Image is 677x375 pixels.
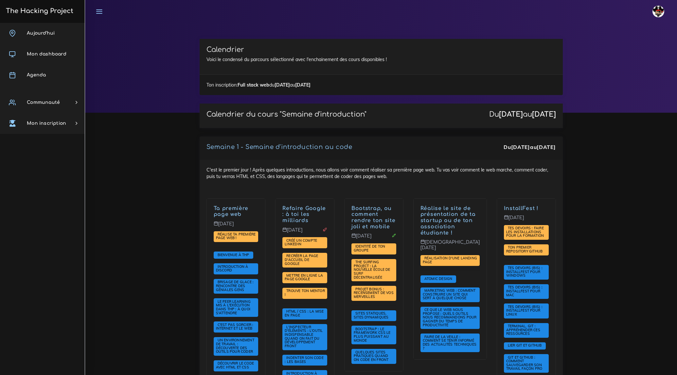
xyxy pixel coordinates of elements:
[354,244,385,253] span: Identité de ton groupe
[354,350,390,362] a: Quelques sites pratiques quand on code en front
[504,205,539,211] a: InstallFest !
[506,266,543,278] a: Tes devoirs (bis) : Installfest pour Windows
[354,311,390,319] span: Sites statiques, sites dynamiques
[285,309,324,318] span: HTML / CSS : la mise en page
[506,285,543,297] span: Tes devoirs (bis) : Installfest pour MAC
[4,8,73,15] h3: The Hacking Project
[216,232,256,240] span: Réalise ta première page web !
[506,226,546,238] a: Tes devoirs : faire les installations pour la formation
[506,324,540,336] span: Terminal, Git : appréhender ces ressources
[285,289,325,297] a: Trouve ton mentor !
[206,110,366,119] p: Calendrier du cours "Semaine d'introduction"
[504,215,549,225] p: [DATE]
[423,307,477,327] span: Ce que le web nous propose : quels outils nous recommandons pour gagner du temps de productivité
[216,338,255,354] a: Un environnement de travail : découverte des outils pour coder
[423,308,477,327] a: Ce que le web nous propose : quels outils nous recommandons pour gagner du temps de productivité
[652,6,664,17] img: avatar
[200,74,563,95] div: Ton inscription: du au
[285,273,323,282] span: Mettre en ligne la page Google
[216,338,255,354] span: Un environnement de travail : découverte des outils pour coder
[423,256,477,265] a: Réalisation d'une landing page
[216,265,248,273] a: Introduction à Discord
[216,232,256,241] a: Réalise ta première page web !
[27,100,60,105] span: Communauté
[282,227,327,238] p: [DATE]
[214,221,258,232] p: [DATE]
[511,144,530,150] strong: [DATE]
[423,276,454,281] span: Atomic Design
[423,277,454,281] a: Atomic Design
[216,361,254,369] span: Découvrir le code avec HTML et CSS
[216,323,254,331] a: C'est pas sorcier : internet et le web
[206,56,556,63] p: Voici le condensé du parcours sélectionné avec l'enchainement des cours disponibles !
[285,355,324,364] span: Indenter son code : les bases
[506,355,544,371] a: Git et GitHub : comment sauvegarder son travail façon pro
[238,82,269,88] strong: Full stack web
[285,238,317,247] a: Créé un compte LinkedIn
[27,52,66,57] span: Mon dashboard
[285,273,323,282] a: Mettre en ligne la page Google
[420,239,480,255] p: [DEMOGRAPHIC_DATA][DATE]
[206,46,556,54] h3: Calendrier
[27,31,55,36] span: Aujourd'hui
[354,244,385,253] a: Identité de ton groupe
[351,205,396,230] a: Bootstrap, ou comment rendre ton site joli et mobile
[285,288,325,297] span: Trouve ton mentor !
[489,110,556,119] div: Du au
[285,238,317,247] span: Créé un compte LinkedIn
[216,300,251,316] a: Le Peer learning mis à l'exécution dans THP : à quoi s'attendre
[354,350,390,362] span: Quelques sites pratiques quand on code en front
[506,305,543,317] a: Tes devoirs (bis) : Installfest pour Linux
[423,288,476,301] a: Marketing web : comment construire un site qui sert à quelque chose
[216,253,251,257] a: Bienvenue à THP
[354,260,390,280] a: The Surfing Project : la nouvelle école de surf décentralisée
[206,144,352,150] a: Semaine 1 - Semaine d'introduction au code
[354,311,390,320] a: Sites statiques, sites dynamiques
[27,121,66,126] span: Mon inscription
[532,110,556,118] strong: [DATE]
[506,324,540,336] a: Terminal, Git : appréhender ces ressources
[214,205,249,218] a: Ta première page web
[285,254,318,266] a: Recréer la page d'accueil de Google
[423,288,476,300] span: Marketing web : comment construire un site qui sert à quelque chose
[504,143,556,151] div: Du au
[423,335,476,351] a: Faire de la veille : comment se tenir informé des actualités techniques ?
[354,327,390,343] a: Bootstrap : le framework CSS le plus puissant au monde
[351,233,396,244] p: [DATE]
[285,356,324,364] a: Indenter son code : les bases
[506,245,544,253] span: Ton premier repository GitHub
[285,309,324,318] a: HTML / CSS : la mise en page
[275,82,290,88] strong: [DATE]
[27,73,46,77] span: Agenda
[506,285,543,297] a: Tes devoirs (bis) : Installfest pour MAC
[216,280,254,292] a: Brisage de glace : rencontre des géniales gens
[354,287,394,299] span: PROJET BONUS : recensement de vos merveilles
[354,287,394,299] a: PROJET BONUS : recensement de vos merveilles
[282,205,326,224] a: Refaire Google : à toi les milliards
[499,110,523,118] strong: [DATE]
[506,245,544,254] a: Ton premier repository GitHub
[216,361,254,370] a: Découvrir le code avec HTML et CSS
[420,205,476,236] a: Réalise le site de présentation de ta startup ou de ton association étudiante !
[506,343,543,348] span: Lier Git et Github
[537,144,556,150] strong: [DATE]
[295,82,311,88] strong: [DATE]
[506,343,543,348] a: Lier Git et Github
[285,325,323,349] a: L'inspecteur d'éléments : l'outil indispensable quand on fait du développement front
[216,322,254,331] span: C'est pas sorcier : internet et le web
